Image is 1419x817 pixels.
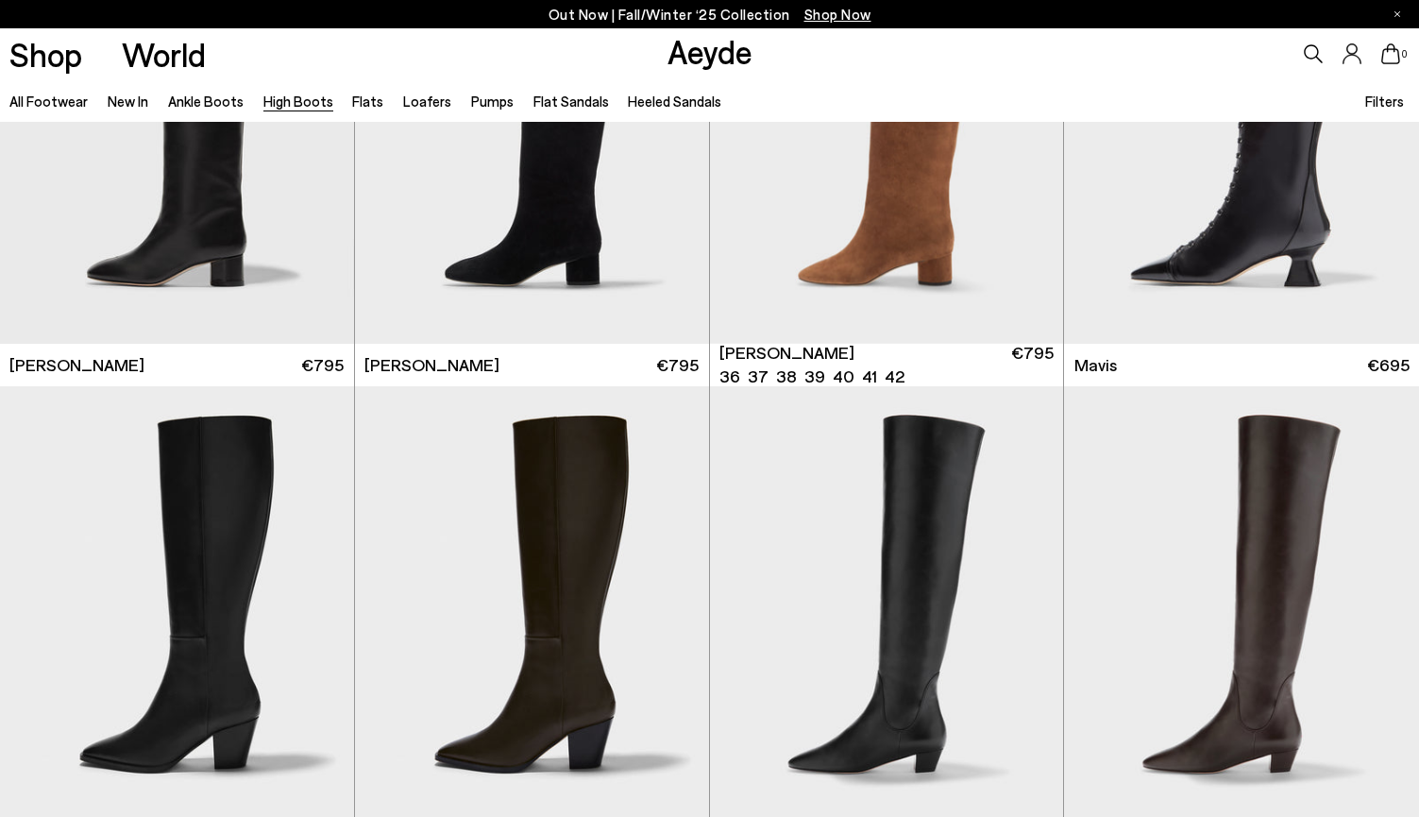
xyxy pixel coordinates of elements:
[364,353,499,377] span: [PERSON_NAME]
[471,93,514,110] a: Pumps
[776,365,797,388] li: 38
[1365,93,1404,110] span: Filters
[804,365,825,388] li: 39
[862,365,877,388] li: 41
[719,365,899,388] ul: variant
[403,93,451,110] a: Loafers
[108,93,148,110] a: New In
[9,93,88,110] a: All Footwear
[1400,49,1410,60] span: 0
[549,3,871,26] p: Out Now | Fall/Winter ‘25 Collection
[719,365,740,388] li: 36
[1381,43,1400,64] a: 0
[533,93,609,110] a: Flat Sandals
[885,365,904,388] li: 42
[9,38,82,71] a: Shop
[122,38,206,71] a: World
[667,31,752,71] a: Aeyde
[1367,353,1410,377] span: €695
[804,6,871,23] span: Navigate to /collections/new-in
[355,344,709,386] a: [PERSON_NAME] €795
[263,93,333,110] a: High Boots
[833,365,854,388] li: 40
[710,344,1064,386] a: [PERSON_NAME] 36 37 38 39 40 41 42 €795
[748,365,769,388] li: 37
[1074,353,1117,377] span: Mavis
[719,341,854,365] span: [PERSON_NAME]
[9,353,144,377] span: [PERSON_NAME]
[1064,344,1419,386] a: Mavis €695
[628,93,721,110] a: Heeled Sandals
[656,353,699,377] span: €795
[168,93,244,110] a: Ankle Boots
[352,93,383,110] a: Flats
[301,353,344,377] span: €795
[1011,341,1054,388] span: €795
